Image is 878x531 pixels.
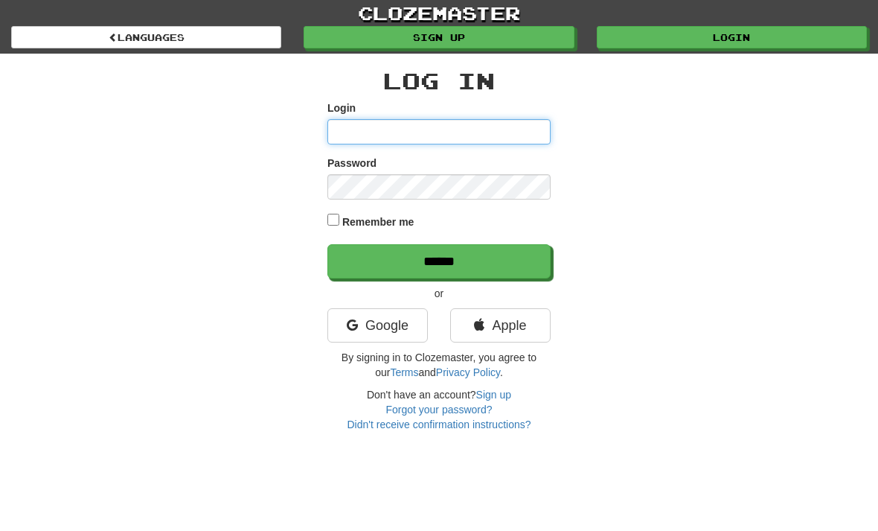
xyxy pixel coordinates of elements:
a: Sign up [304,26,574,48]
a: Languages [11,26,281,48]
a: Apple [450,308,551,343]
a: Sign up [476,389,511,401]
a: Google [327,308,428,343]
label: Password [327,156,376,171]
a: Login [597,26,867,48]
a: Forgot your password? [385,404,492,416]
div: Don't have an account? [327,387,551,432]
label: Remember me [342,214,414,229]
p: By signing in to Clozemaster, you agree to our and . [327,350,551,380]
label: Login [327,101,356,115]
a: Privacy Policy [436,366,500,378]
a: Terms [390,366,418,378]
a: Didn't receive confirmation instructions? [347,419,531,430]
p: or [327,286,551,301]
h2: Log In [327,69,551,93]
